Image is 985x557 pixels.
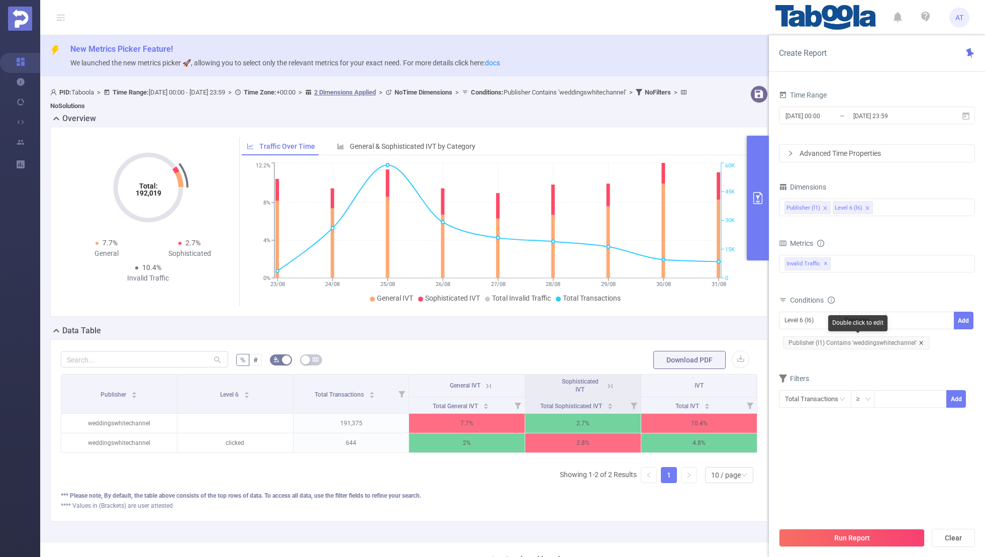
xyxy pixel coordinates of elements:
li: 1 [661,467,677,483]
i: icon: thunderbolt [50,45,60,55]
b: No Time Dimensions [395,88,452,96]
tspan: 192,019 [135,189,161,197]
li: Next Page [681,467,697,483]
i: icon: caret-down [244,394,250,397]
span: Publisher (l1) Contains 'weddingswhitechannel' [783,336,930,349]
p: weddingswhitechannel [61,414,177,433]
i: icon: caret-down [132,394,137,397]
span: > [626,88,636,96]
div: 10 / page [711,468,741,483]
div: Sort [483,402,489,408]
i: Filter menu [511,397,525,413]
span: Create Report [779,48,827,58]
p: 2% [409,433,525,452]
span: Total Invalid Traffic [492,294,551,302]
i: icon: right [787,150,794,156]
div: Sort [704,402,710,408]
i: icon: down [865,396,871,403]
button: Run Report [779,529,925,547]
span: Publisher [101,391,128,398]
p: 7.7% [409,414,525,433]
span: General IVT [450,382,480,389]
div: Publisher (l1) [786,202,820,215]
i: icon: caret-down [483,405,488,408]
div: Sort [369,390,375,396]
div: Sophisticated [148,248,232,259]
tspan: 29/08 [601,281,616,288]
span: Total IVT [675,403,701,410]
span: Total Sophisticated IVT [540,403,604,410]
i: icon: caret-down [608,405,613,408]
p: 191,375 [293,414,409,433]
i: icon: table [313,356,319,362]
span: > [376,88,385,96]
tspan: 28/08 [546,281,560,288]
i: Filter menu [627,397,641,413]
b: Time Range: [113,88,149,96]
span: Total Transactions [563,294,621,302]
u: 2 Dimensions Applied [314,88,376,96]
input: Search... [61,351,228,367]
tspan: 31/08 [711,281,726,288]
i: icon: caret-down [704,405,710,408]
div: General [65,248,148,259]
span: ✕ [824,258,828,270]
tspan: 4% [263,237,270,244]
tspan: 23/08 [270,281,284,288]
div: Sort [244,390,250,396]
span: Level 6 [220,391,240,398]
span: General IVT [377,294,413,302]
tspan: 25/08 [380,281,395,288]
a: 1 [661,468,676,483]
button: Add [946,390,966,408]
span: Metrics [779,239,813,247]
i: icon: caret-up [132,390,137,393]
li: Publisher (l1) [784,201,831,214]
span: Sophisticated IVT [425,294,480,302]
tspan: 30K [725,218,735,224]
tspan: Total: [139,182,157,190]
div: Sort [131,390,137,396]
div: icon: rightAdvanced Time Properties [779,145,974,162]
div: Level 6 (l6) [835,202,862,215]
button: Add [954,312,973,329]
span: Traffic Over Time [259,142,315,150]
i: icon: right [686,472,692,478]
button: Clear [932,529,975,547]
span: 7.7% [103,239,118,247]
span: 10.4% [142,263,161,271]
tspan: 0 [725,275,728,282]
p: 2.7% [525,414,641,433]
input: End date [852,109,934,123]
button: Download PDF [653,351,726,369]
img: Protected Media [8,7,32,31]
span: Total General IVT [433,403,479,410]
span: We launched the new metrics picker 🚀, allowing you to select only the relevant metrics for your e... [70,59,500,67]
div: ≥ [856,391,867,407]
p: clicked [177,433,293,452]
span: IVT [695,382,704,389]
i: icon: caret-down [369,394,374,397]
span: Time Range [779,91,827,99]
i: icon: user [50,89,59,96]
tspan: 26/08 [435,281,450,288]
span: Total Transactions [315,391,365,398]
div: Contains [845,312,876,329]
i: icon: close [865,206,870,212]
span: General & Sophisticated IVT by Category [350,142,475,150]
i: icon: close [823,206,828,212]
p: 2.8% [525,433,641,452]
span: % [240,356,245,364]
i: icon: close [919,340,924,345]
tspan: 15K [725,246,735,253]
span: Taboola [DATE] 00:00 - [DATE] 23:59 +00:00 [50,88,689,110]
span: Invalid Traffic [784,257,831,270]
i: icon: down [741,472,747,479]
tspan: 60K [725,163,735,169]
li: Level 6 (l6) [833,201,873,214]
div: Invalid Traffic [107,273,190,284]
i: Filter menu [395,375,409,413]
p: 644 [293,433,409,452]
i: icon: line-chart [247,143,254,150]
span: > [452,88,462,96]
